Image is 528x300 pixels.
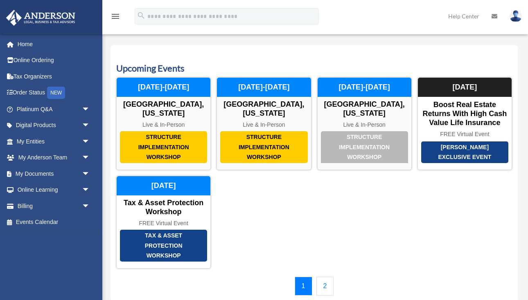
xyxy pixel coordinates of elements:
[6,150,102,166] a: My Anderson Teamarrow_drop_down
[6,85,102,101] a: Order StatusNEW
[510,10,522,22] img: User Pic
[117,220,210,227] div: FREE Virtual Event
[295,277,312,296] a: 1
[421,141,508,163] div: [PERSON_NAME] Exclusive Event
[6,52,102,69] a: Online Ordering
[117,176,210,196] div: [DATE]
[6,36,102,52] a: Home
[318,100,411,118] div: [GEOGRAPHIC_DATA], [US_STATE]
[117,199,210,216] div: Tax & Asset Protection Workshop
[417,77,512,170] a: [PERSON_NAME] Exclusive Event Boost Real Estate Returns with High Cash Value Life Insurance FREE ...
[6,214,98,231] a: Events Calendar
[116,176,211,269] a: Tax & Asset Protection Workshop Tax & Asset Protection Workshop FREE Virtual Event [DATE]
[82,182,98,199] span: arrow_drop_down
[116,77,211,170] a: Structure Implementation Workshop [GEOGRAPHIC_DATA], [US_STATE] Live & In-Person [DATE]-[DATE]
[82,133,98,150] span: arrow_drop_down
[82,101,98,118] span: arrow_drop_down
[82,166,98,182] span: arrow_drop_down
[82,117,98,134] span: arrow_drop_down
[4,10,78,26] img: Anderson Advisors Platinum Portal
[318,78,411,97] div: [DATE]-[DATE]
[117,100,210,118] div: [GEOGRAPHIC_DATA], [US_STATE]
[82,198,98,215] span: arrow_drop_down
[217,100,311,118] div: [GEOGRAPHIC_DATA], [US_STATE]
[111,11,120,21] i: menu
[316,277,334,296] a: 2
[217,121,311,128] div: Live & In-Person
[6,198,102,214] a: Billingarrow_drop_down
[418,131,512,138] div: FREE Virtual Event
[418,78,512,97] div: [DATE]
[418,101,512,127] div: Boost Real Estate Returns with High Cash Value Life Insurance
[321,131,408,163] div: Structure Implementation Workshop
[117,121,210,128] div: Live & In-Person
[217,77,311,170] a: Structure Implementation Workshop [GEOGRAPHIC_DATA], [US_STATE] Live & In-Person [DATE]-[DATE]
[6,117,102,134] a: Digital Productsarrow_drop_down
[6,133,102,150] a: My Entitiesarrow_drop_down
[220,131,307,163] div: Structure Implementation Workshop
[82,150,98,166] span: arrow_drop_down
[6,101,102,117] a: Platinum Q&Aarrow_drop_down
[111,14,120,21] a: menu
[120,230,207,262] div: Tax & Asset Protection Workshop
[317,77,412,170] a: Structure Implementation Workshop [GEOGRAPHIC_DATA], [US_STATE] Live & In-Person [DATE]-[DATE]
[120,131,207,163] div: Structure Implementation Workshop
[116,62,512,75] h3: Upcoming Events
[6,166,102,182] a: My Documentsarrow_drop_down
[137,11,146,20] i: search
[318,121,411,128] div: Live & In-Person
[117,78,210,97] div: [DATE]-[DATE]
[217,78,311,97] div: [DATE]-[DATE]
[6,182,102,198] a: Online Learningarrow_drop_down
[6,68,102,85] a: Tax Organizers
[47,87,65,99] div: NEW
